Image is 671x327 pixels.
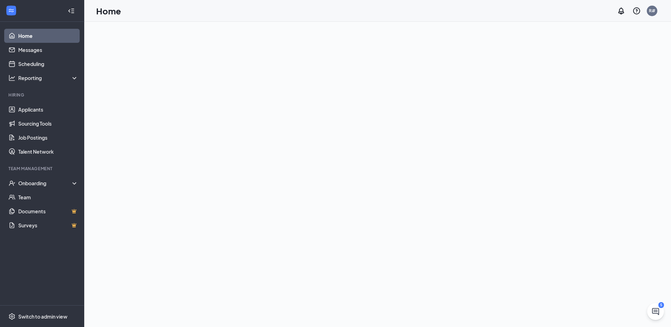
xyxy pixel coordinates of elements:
div: R# [649,8,655,14]
a: Team [18,190,78,204]
button: ChatActive [647,303,664,320]
svg: ChatActive [651,307,660,316]
svg: Collapse [68,7,75,14]
div: Onboarding [18,180,72,187]
div: Switch to admin view [18,313,67,320]
a: Job Postings [18,131,78,145]
h1: Home [96,5,121,17]
a: DocumentsCrown [18,204,78,218]
div: Hiring [8,92,77,98]
svg: Settings [8,313,15,320]
div: Team Management [8,166,77,172]
a: Talent Network [18,145,78,159]
div: 5 [658,302,664,308]
a: SurveysCrown [18,218,78,232]
svg: Notifications [617,7,625,15]
a: Home [18,29,78,43]
div: Reporting [18,74,79,81]
svg: Analysis [8,74,15,81]
svg: WorkstreamLogo [8,7,15,14]
a: Sourcing Tools [18,116,78,131]
a: Messages [18,43,78,57]
svg: QuestionInfo [632,7,641,15]
a: Scheduling [18,57,78,71]
a: Applicants [18,102,78,116]
svg: UserCheck [8,180,15,187]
